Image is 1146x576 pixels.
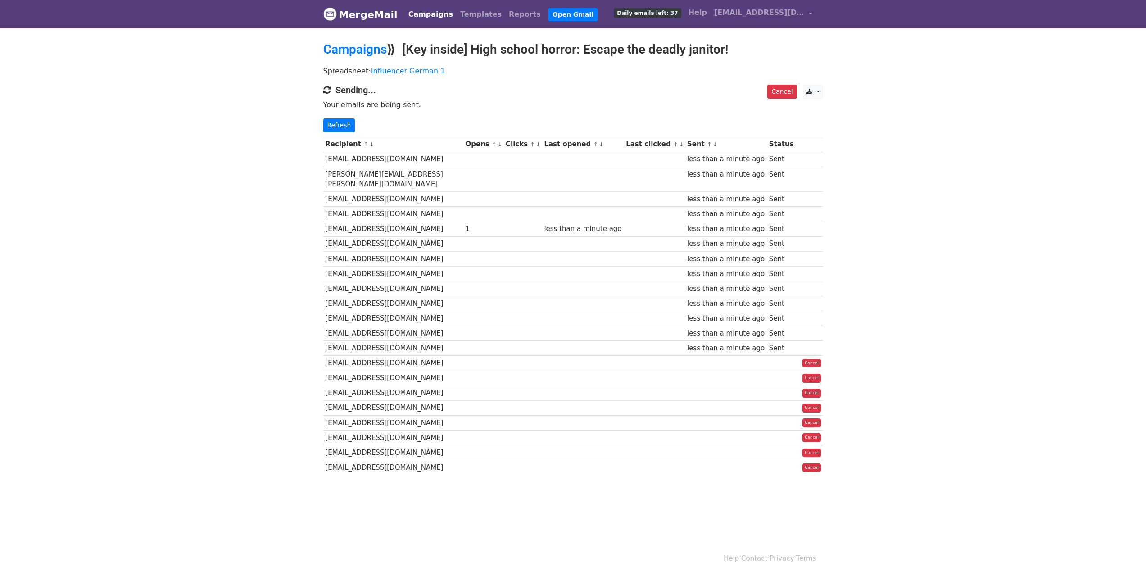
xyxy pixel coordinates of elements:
[767,222,796,236] td: Sent
[323,7,337,21] img: MergeMail logo
[457,5,505,23] a: Templates
[687,299,765,309] div: less than a minute ago
[323,152,463,167] td: [EMAIL_ADDRESS][DOMAIN_NAME]
[465,224,501,234] div: 1
[505,5,544,23] a: Reports
[687,328,765,339] div: less than a minute ago
[323,266,463,281] td: [EMAIL_ADDRESS][DOMAIN_NAME]
[767,192,796,207] td: Sent
[323,415,463,430] td: [EMAIL_ADDRESS][DOMAIN_NAME]
[767,236,796,251] td: Sent
[323,236,463,251] td: [EMAIL_ADDRESS][DOMAIN_NAME]
[323,85,823,95] h4: Sending...
[767,341,796,356] td: Sent
[323,341,463,356] td: [EMAIL_ADDRESS][DOMAIN_NAME]
[544,224,621,234] div: less than a minute ago
[802,389,821,398] a: Cancel
[323,445,463,460] td: [EMAIL_ADDRESS][DOMAIN_NAME]
[369,141,374,148] a: ↓
[323,400,463,415] td: [EMAIL_ADDRESS][DOMAIN_NAME]
[323,137,463,152] th: Recipient
[687,169,765,180] div: less than a minute ago
[767,137,796,152] th: Status
[614,8,681,18] span: Daily emails left: 37
[802,449,821,458] a: Cancel
[802,359,821,368] a: Cancel
[323,66,823,76] p: Spreadsheet:
[679,141,684,148] a: ↓
[767,281,796,296] td: Sent
[323,118,355,132] a: Refresh
[687,154,765,164] div: less than a minute ago
[713,141,718,148] a: ↓
[323,192,463,207] td: [EMAIL_ADDRESS][DOMAIN_NAME]
[687,194,765,204] div: less than a minute ago
[741,554,767,562] a: Contact
[685,137,767,152] th: Sent
[530,141,535,148] a: ↑
[542,137,624,152] th: Last opened
[323,460,463,475] td: [EMAIL_ADDRESS][DOMAIN_NAME]
[363,141,368,148] a: ↑
[323,371,463,386] td: [EMAIL_ADDRESS][DOMAIN_NAME]
[371,67,445,75] a: Influencer German 1
[323,430,463,445] td: [EMAIL_ADDRESS][DOMAIN_NAME]
[323,356,463,371] td: [EMAIL_ADDRESS][DOMAIN_NAME]
[463,137,504,152] th: Opens
[323,281,463,296] td: [EMAIL_ADDRESS][DOMAIN_NAME]
[687,269,765,279] div: less than a minute ago
[767,85,797,99] a: Cancel
[323,326,463,341] td: [EMAIL_ADDRESS][DOMAIN_NAME]
[323,311,463,326] td: [EMAIL_ADDRESS][DOMAIN_NAME]
[767,207,796,222] td: Sent
[503,137,542,152] th: Clicks
[687,254,765,264] div: less than a minute ago
[536,141,541,148] a: ↓
[711,4,816,25] a: [EMAIL_ADDRESS][DOMAIN_NAME]
[599,141,604,148] a: ↓
[323,386,463,400] td: [EMAIL_ADDRESS][DOMAIN_NAME]
[323,222,463,236] td: [EMAIL_ADDRESS][DOMAIN_NAME]
[610,4,684,22] a: Daily emails left: 37
[802,433,821,442] a: Cancel
[492,141,497,148] a: ↑
[323,251,463,266] td: [EMAIL_ADDRESS][DOMAIN_NAME]
[687,239,765,249] div: less than a minute ago
[673,141,678,148] a: ↑
[707,141,712,148] a: ↑
[767,167,796,192] td: Sent
[770,554,794,562] a: Privacy
[802,418,821,427] a: Cancel
[323,42,823,57] h2: ⟫ [Key inside] High school horror: Escape the deadly janitor!
[767,311,796,326] td: Sent
[767,152,796,167] td: Sent
[687,209,765,219] div: less than a minute ago
[687,313,765,324] div: less than a minute ago
[593,141,598,148] a: ↑
[767,326,796,341] td: Sent
[323,296,463,311] td: [EMAIL_ADDRESS][DOMAIN_NAME]
[687,284,765,294] div: less than a minute ago
[498,141,503,148] a: ↓
[767,251,796,266] td: Sent
[796,554,816,562] a: Terms
[323,42,387,57] a: Campaigns
[548,8,598,21] a: Open Gmail
[323,167,463,192] td: [PERSON_NAME][EMAIL_ADDRESS][PERSON_NAME][DOMAIN_NAME]
[724,554,739,562] a: Help
[687,224,765,234] div: less than a minute ago
[405,5,457,23] a: Campaigns
[685,4,711,22] a: Help
[767,296,796,311] td: Sent
[802,463,821,472] a: Cancel
[323,5,398,24] a: MergeMail
[767,266,796,281] td: Sent
[323,207,463,222] td: [EMAIL_ADDRESS][DOMAIN_NAME]
[323,100,823,109] p: Your emails are being sent.
[802,404,821,413] a: Cancel
[802,374,821,383] a: Cancel
[714,7,804,18] span: [EMAIL_ADDRESS][DOMAIN_NAME]
[624,137,685,152] th: Last clicked
[687,343,765,354] div: less than a minute ago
